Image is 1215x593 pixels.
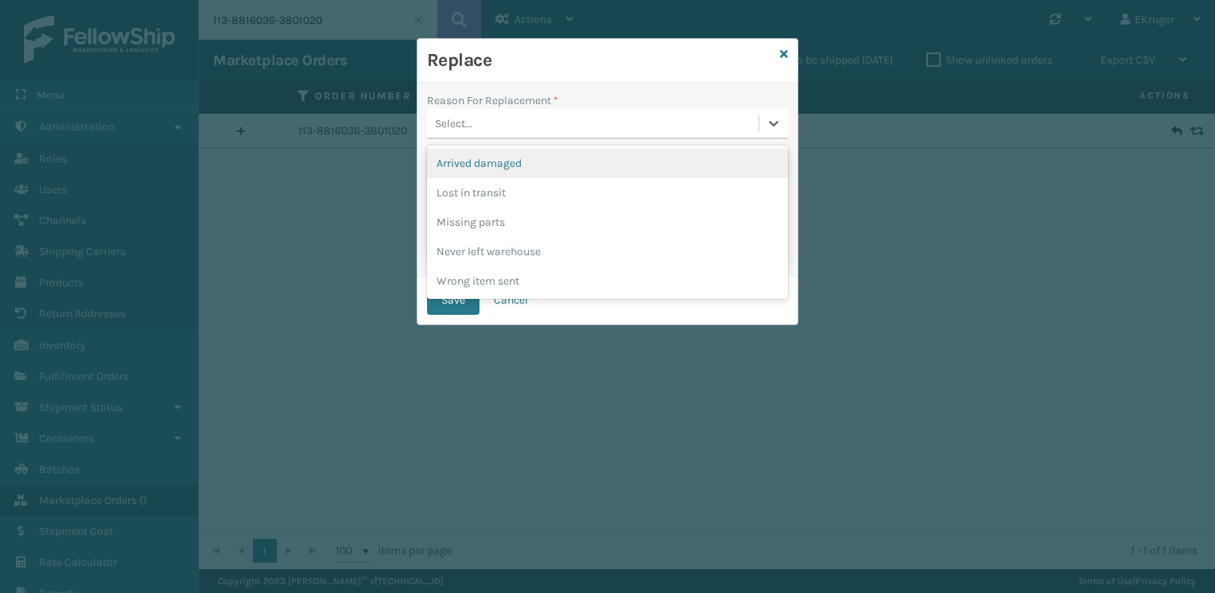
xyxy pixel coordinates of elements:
[427,207,788,237] div: Missing parts
[427,149,788,178] div: Arrived damaged
[427,286,479,315] button: Save
[435,115,472,132] div: Select...
[479,286,542,315] button: Cancel
[427,237,788,266] div: Never left warehouse
[427,266,788,296] div: Wrong item sent
[427,48,774,72] h3: Replace
[427,178,788,207] div: Lost in transit
[427,92,558,109] label: Reason For Replacement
